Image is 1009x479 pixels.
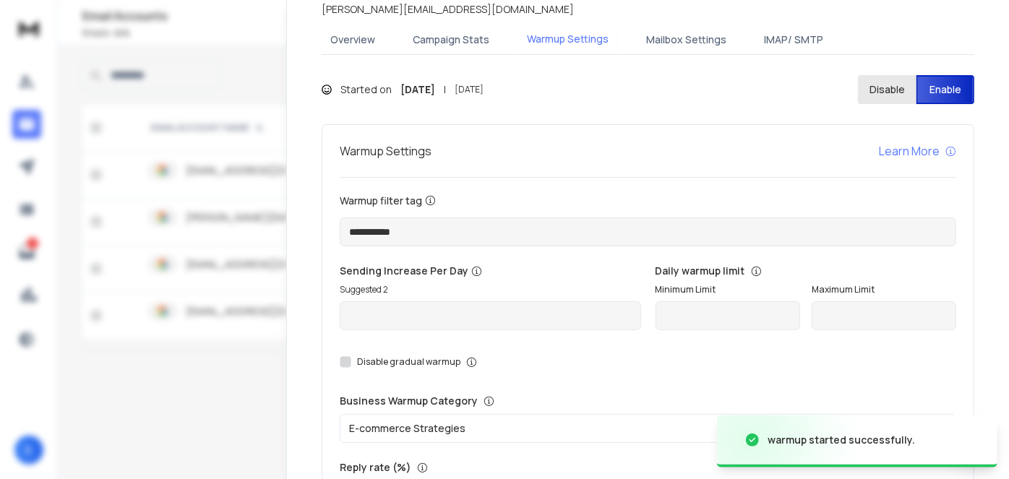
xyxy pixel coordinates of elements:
[357,356,460,368] label: Disable gradual warmup
[858,75,916,104] button: Disable
[349,421,471,436] p: E-commerce Strategies
[858,75,974,104] button: DisableEnable
[916,75,975,104] button: Enable
[656,264,957,278] p: Daily warmup limit
[455,84,484,95] span: [DATE]
[340,460,956,475] p: Reply rate (%)
[340,394,956,408] p: Business Warmup Category
[340,195,956,206] label: Warmup filter tag
[322,82,484,97] div: Started on
[340,264,641,278] p: Sending Increase Per Day
[340,142,431,160] h1: Warmup Settings
[637,24,735,56] button: Mailbox Settings
[444,82,446,97] span: |
[768,433,915,447] div: warmup started successfully.
[879,142,956,160] a: Learn More
[322,2,574,17] p: [PERSON_NAME][EMAIL_ADDRESS][DOMAIN_NAME]
[755,24,832,56] button: IMAP/ SMTP
[404,24,498,56] button: Campaign Stats
[518,23,617,56] button: Warmup Settings
[400,82,435,97] strong: [DATE]
[812,284,956,295] label: Maximum Limit
[340,284,641,295] p: Suggested 2
[656,284,800,295] label: Minimum Limit
[322,24,384,56] button: Overview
